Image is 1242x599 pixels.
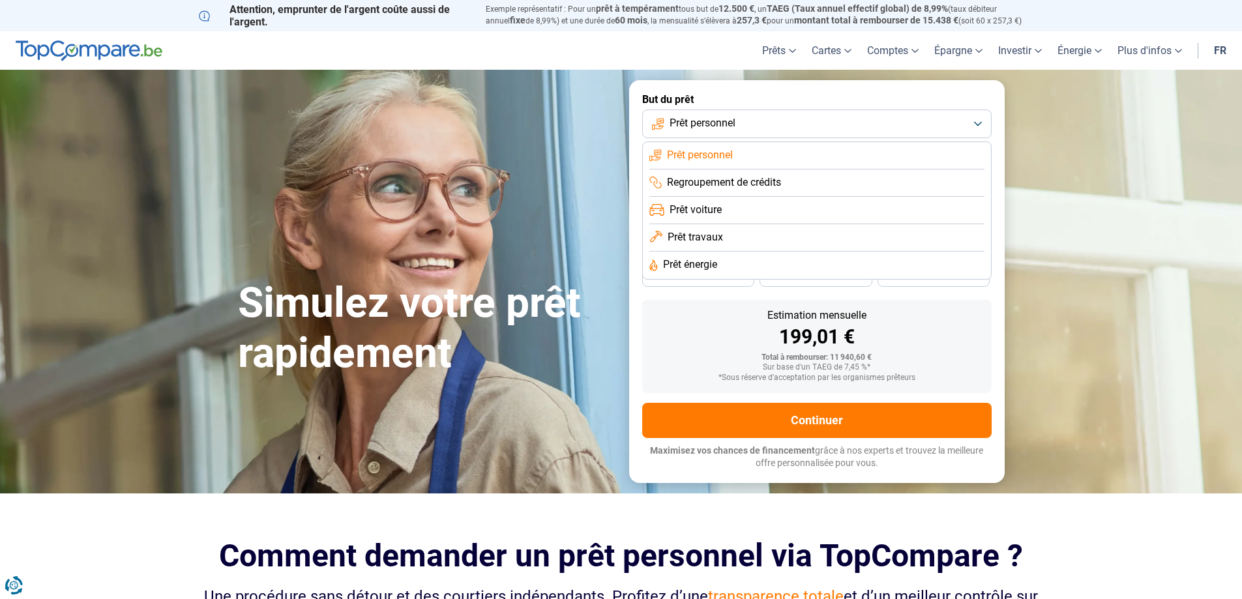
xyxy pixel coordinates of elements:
a: Prêts [754,31,804,70]
a: fr [1206,31,1234,70]
span: montant total à rembourser de 15.438 € [794,15,958,25]
span: 12.500 € [718,3,754,14]
button: Continuer [642,403,992,438]
span: Maximisez vos chances de financement [650,445,815,456]
span: Prêt travaux [668,230,723,244]
p: grâce à nos experts et trouvez la meilleure offre personnalisée pour vous. [642,445,992,470]
a: Plus d'infos [1110,31,1190,70]
span: Regroupement de crédits [667,175,781,190]
span: Prêt énergie [663,257,717,272]
img: TopCompare [16,40,162,61]
span: prêt à tempérament [596,3,679,14]
div: 199,01 € [653,327,981,347]
span: 24 mois [919,273,948,281]
span: 36 mois [684,273,713,281]
button: Prêt personnel [642,110,992,138]
a: Épargne [926,31,990,70]
h1: Simulez votre prêt rapidement [238,278,614,379]
div: Total à rembourser: 11 940,60 € [653,353,981,362]
span: fixe [510,15,525,25]
h2: Comment demander un prêt personnel via TopCompare ? [199,538,1044,574]
span: Prêt personnel [670,116,735,130]
span: 60 mois [615,15,647,25]
a: Cartes [804,31,859,70]
span: 257,3 € [737,15,767,25]
a: Investir [990,31,1050,70]
div: Sur base d'un TAEG de 7,45 %* [653,363,981,372]
span: 30 mois [801,273,830,281]
label: But du prêt [642,93,992,106]
p: Attention, emprunter de l'argent coûte aussi de l'argent. [199,3,470,28]
a: Comptes [859,31,926,70]
a: Énergie [1050,31,1110,70]
div: *Sous réserve d'acceptation par les organismes prêteurs [653,373,981,383]
span: Prêt voiture [670,203,722,217]
div: Estimation mensuelle [653,310,981,321]
span: TAEG (Taux annuel effectif global) de 8,99% [767,3,948,14]
p: Exemple représentatif : Pour un tous but de , un (taux débiteur annuel de 8,99%) et une durée de ... [486,3,1044,27]
span: Prêt personnel [667,148,733,162]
